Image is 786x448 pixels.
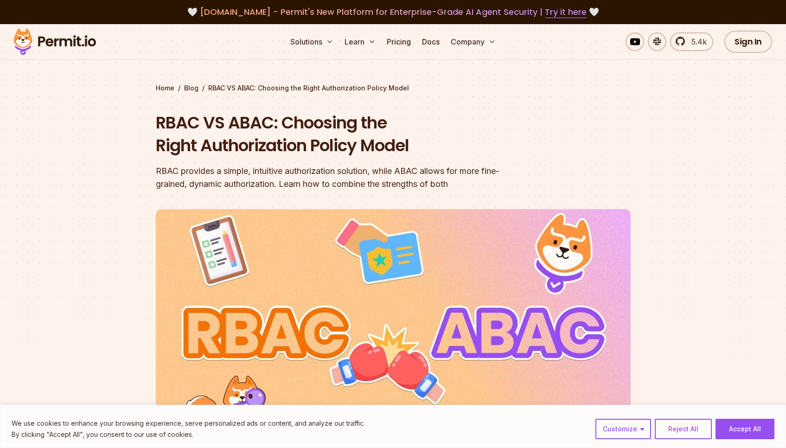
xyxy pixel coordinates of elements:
button: Solutions [287,32,337,51]
img: Permit logo [9,26,100,58]
span: [DOMAIN_NAME] - Permit's New Platform for Enterprise-Grade AI Agent Security | [200,6,587,18]
a: 5.4k [670,32,713,51]
button: Customize [595,419,651,439]
a: Blog [184,83,198,93]
button: Company [447,32,499,51]
a: Home [156,83,174,93]
span: 5.4k [686,36,707,47]
div: 🤍 🤍 [22,6,764,19]
button: Reject All [655,419,712,439]
h1: RBAC VS ABAC: Choosing the Right Authorization Policy Model [156,111,512,157]
button: Accept All [716,419,774,439]
p: By clicking "Accept All", you consent to our use of cookies. [12,429,365,440]
a: Try it here [545,6,587,18]
p: We use cookies to enhance your browsing experience, serve personalized ads or content, and analyz... [12,418,365,429]
a: Docs [418,32,443,51]
div: RBAC provides a simple, intuitive authorization solution, while ABAC allows for more fine-grained... [156,165,512,191]
div: / / [156,83,631,93]
a: Pricing [383,32,415,51]
a: Sign In [724,31,772,53]
button: Learn [341,32,379,51]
